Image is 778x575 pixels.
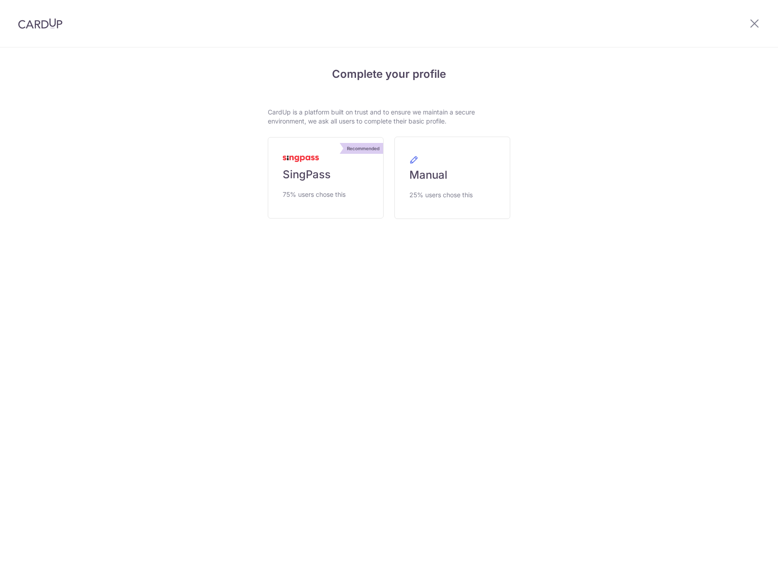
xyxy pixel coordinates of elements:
[18,18,62,29] img: CardUp
[409,190,473,200] span: 25% users chose this
[268,66,510,82] h4: Complete your profile
[343,143,383,154] div: Recommended
[268,108,510,126] p: CardUp is a platform built on trust and to ensure we maintain a secure environment, we ask all us...
[394,137,510,219] a: Manual 25% users chose this
[409,168,447,182] span: Manual
[268,137,384,219] a: Recommended SingPass 75% users chose this
[720,548,769,570] iframe: Opens a widget where you can find more information
[283,167,331,182] span: SingPass
[283,156,319,162] img: MyInfoLogo
[283,189,346,200] span: 75% users chose this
